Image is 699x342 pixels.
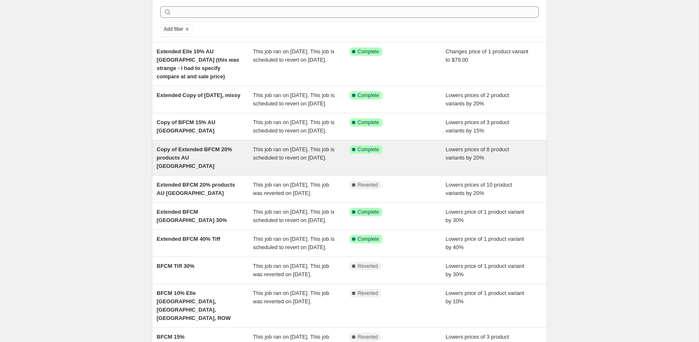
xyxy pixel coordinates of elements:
span: Lowers prices of 8 product variants by 20% [446,146,509,161]
span: Extended BFCM [GEOGRAPHIC_DATA] 30% [157,209,227,223]
span: Changes price of 1 product variant to $79.00 [446,48,528,63]
span: This job ran on [DATE]. This job is scheduled to revert on [DATE]. [253,236,335,250]
span: Complete [358,119,379,126]
span: Reverted [358,290,378,297]
span: This job ran on [DATE]. This job was reverted on [DATE]. [253,263,329,277]
span: Lowers prices of 2 product variants by 20% [446,92,509,107]
span: Lowers prices of 3 product variants by 15% [446,119,509,134]
span: Complete [358,48,379,55]
span: Lowers price of 1 product variant by 40% [446,236,524,250]
span: This job ran on [DATE]. This job is scheduled to revert on [DATE]. [253,92,335,107]
span: Reverted [358,263,378,270]
span: This job ran on [DATE]. This job is scheduled to revert on [DATE]. [253,48,335,63]
span: Extended Elle 10% AU [GEOGRAPHIC_DATA] (this was strange - i had to specify compare at and sale p... [157,48,239,80]
span: This job ran on [DATE]. This job was reverted on [DATE]. [253,290,329,305]
span: Extended BFCM 20% products AU [GEOGRAPHIC_DATA] [157,182,235,196]
span: Lowers price of 1 product variant by 30% [446,209,524,223]
span: This job ran on [DATE]. This job is scheduled to revert on [DATE]. [253,146,335,161]
span: Reverted [358,334,378,340]
span: Complete [358,209,379,215]
span: Reverted [358,182,378,188]
span: This job ran on [DATE]. This job is scheduled to revert on [DATE]. [253,119,335,134]
span: Lowers price of 1 product variant by 30% [446,263,524,277]
span: Lowers prices of 10 product variants by 20% [446,182,512,196]
span: Copy of Extended BFCM 20% products AU [GEOGRAPHIC_DATA] [157,146,232,169]
span: Copy of BFCM 15% AU [GEOGRAPHIC_DATA] [157,119,216,134]
span: This job ran on [DATE]. This job is scheduled to revert on [DATE]. [253,209,335,223]
span: Extended BFCM 40% Tiff [157,236,221,242]
span: This job ran on [DATE]. This job was reverted on [DATE]. [253,182,329,196]
span: Lowers price of 1 product variant by 10% [446,290,524,305]
span: Add filter [164,26,183,32]
span: Complete [358,146,379,153]
span: BFCM Tiff 30% [157,263,195,269]
span: BFCM 10% Elle [GEOGRAPHIC_DATA], [GEOGRAPHIC_DATA], [GEOGRAPHIC_DATA], ROW [157,290,231,321]
span: Complete [358,92,379,99]
span: Complete [358,236,379,242]
span: Extended Copy of [DATE], missy [157,92,240,98]
button: Add filter [160,24,193,34]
